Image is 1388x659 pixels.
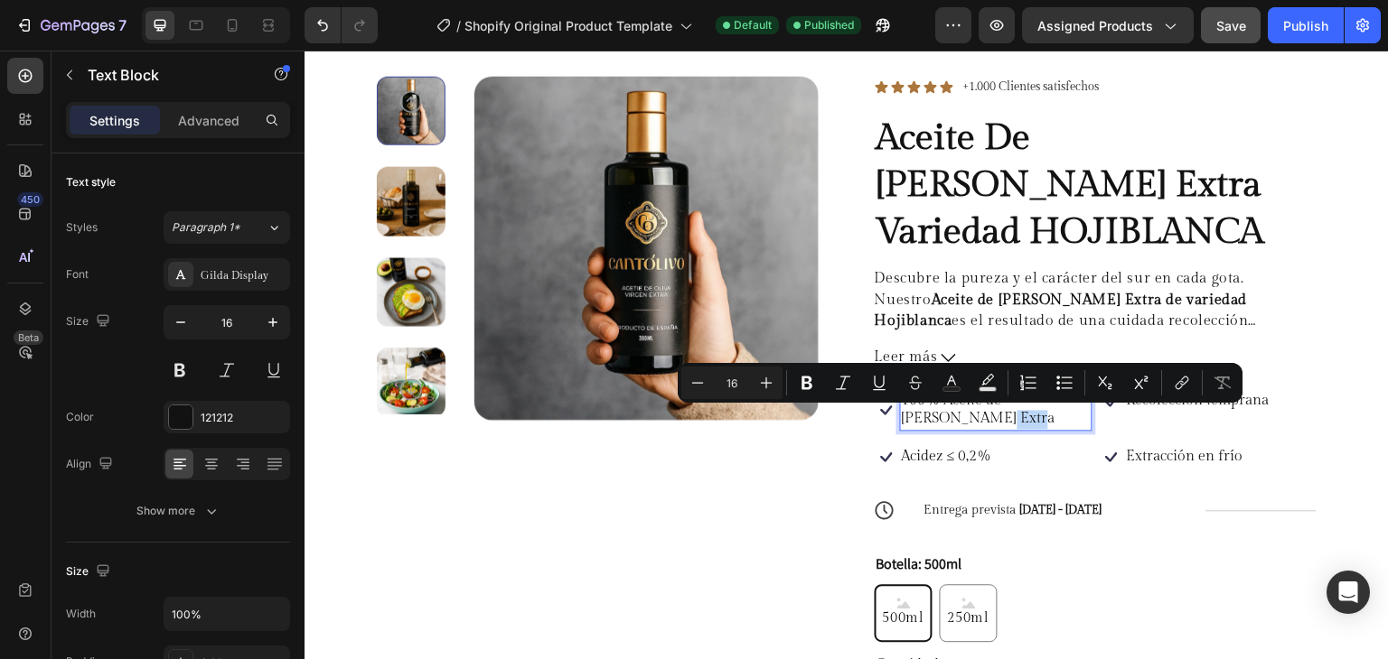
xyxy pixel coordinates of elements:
div: 450 [17,192,43,207]
button: Publish [1268,7,1344,43]
div: Color [66,409,94,425]
p: Acidez ≤ 0,2% [597,397,688,416]
div: Width [66,606,96,622]
div: Size [66,310,114,334]
span: Shopify Original Product Template [464,16,672,35]
div: 121212 [201,410,286,426]
span: Leer más [570,296,633,318]
button: Show more [66,495,290,527]
button: Save [1201,7,1261,43]
div: Undo/Redo [305,7,378,43]
span: / [456,16,461,35]
strong: Aceite de [PERSON_NAME] Extra de variedad Hojiblanca [570,240,943,279]
p: Settings [89,111,140,130]
input: Auto [164,598,289,630]
div: Size [66,560,114,584]
span: Assigned Products [1037,16,1153,35]
p: Text Block [88,64,241,86]
p: Recolección temprana [822,341,965,360]
span: Default [734,17,772,33]
span: 500ml [575,558,624,579]
div: Rich Text Editor. Editing area: main [596,339,788,381]
p: Advanced [178,111,239,130]
p: Cantidad [572,604,1010,626]
button: Paragraph 1* [164,211,290,244]
span: Save [1216,18,1246,33]
button: Leer más [570,296,1012,318]
iframe: Design area [305,51,1388,659]
div: Align [66,452,117,477]
div: Styles [66,219,98,236]
div: Text style [66,174,116,190]
span: [DATE] - [DATE] [716,452,798,467]
div: Font [66,266,89,283]
span: 250ml [640,558,689,579]
span: Entrega prevista [620,452,712,467]
div: Publish [1283,16,1328,35]
div: Open Intercom Messenger [1327,571,1370,614]
p: 7 [118,14,127,36]
div: Beta [14,330,43,345]
p: Extracción en frío [822,397,939,416]
p: 100% Aceite de [PERSON_NAME] Extra [597,341,786,379]
h1: Aceite De [PERSON_NAME] Extra Variedad HOJIBLANCA [570,61,1012,206]
legend: Botella: 500ml [570,501,660,526]
button: 7 [7,7,135,43]
span: Published [804,17,854,33]
div: Gilda Display [201,267,286,283]
div: Editor contextual toolbar [678,363,1243,403]
p: Descubre la pureza y el carácter del sur en cada gota. Nuestro es el resultado de una cuidada rec... [570,218,975,322]
div: Show more [136,502,220,520]
button: Assigned Products [1022,7,1194,43]
span: Paragraph 1* [172,219,240,236]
